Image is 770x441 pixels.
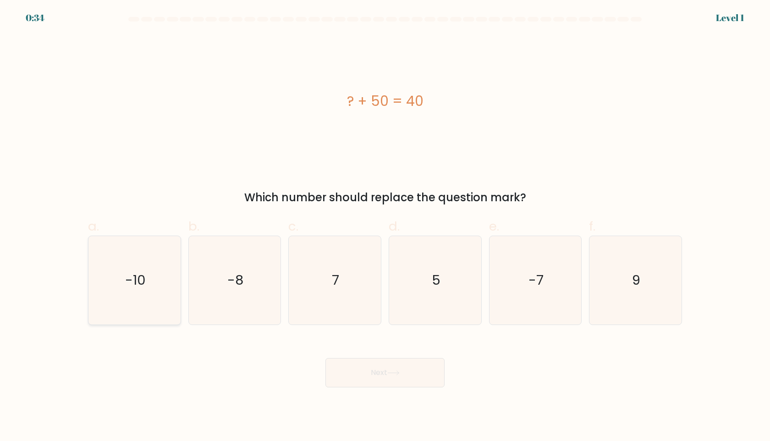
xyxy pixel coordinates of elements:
text: 7 [332,271,340,289]
text: -8 [227,271,243,289]
span: f. [589,217,595,235]
text: -10 [125,271,146,289]
div: Level 1 [716,11,744,25]
button: Next [325,358,445,387]
text: 5 [432,271,440,289]
span: c. [288,217,298,235]
span: d. [389,217,400,235]
text: -7 [528,271,544,289]
div: ? + 50 = 40 [88,91,682,111]
span: a. [88,217,99,235]
text: 9 [632,271,641,289]
span: e. [489,217,499,235]
span: b. [188,217,199,235]
div: Which number should replace the question mark? [93,189,676,206]
div: 0:34 [26,11,44,25]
